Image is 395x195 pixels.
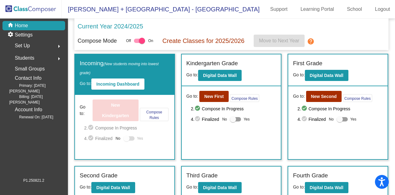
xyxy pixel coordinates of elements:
[297,105,383,112] span: 2. Compose In Progress
[194,105,202,112] mat-icon: check_circle
[305,70,348,81] button: Digital Data Wall
[198,182,242,193] button: Digital Data Wall
[15,105,42,114] p: Account Info
[140,108,168,121] button: Compose Rules
[91,182,135,193] button: Digital Data Wall
[15,22,28,29] p: Home
[80,184,91,189] span: Go to:
[230,94,259,102] button: Compose Rules
[191,116,219,123] span: 4. Finalized
[126,38,131,44] span: Off
[15,41,30,50] span: Set Up
[55,55,63,62] mat-icon: arrow_right
[15,74,41,83] p: Contact Info
[9,83,65,94] span: Primary: [DATE][PERSON_NAME]
[191,105,276,112] span: 2. Compose In Progress
[9,114,53,120] span: Renewal On: [DATE]
[7,22,15,29] mat-icon: home
[311,94,337,99] b: New Second
[293,93,305,100] span: Go to:
[186,59,238,68] label: Kindergarten Grade
[91,78,144,90] button: Incoming Dashboard
[9,94,65,105] span: Billing: [DATE][PERSON_NAME]
[186,171,218,180] label: Third Grade
[80,104,91,117] span: Go to:
[162,36,244,45] p: Create Classes for 2025/2026
[80,59,170,77] label: Incoming
[305,182,348,193] button: Digital Data Wall
[88,124,95,132] mat-icon: check_circle
[186,93,198,100] span: Go to:
[15,31,33,39] p: Settings
[84,124,170,132] span: 2. Compose In Progress
[306,91,342,102] button: New Second
[310,185,343,190] b: Digital Data Wall
[329,117,334,122] span: No
[204,94,224,99] b: New First
[84,135,113,142] span: 4. Finalized
[203,185,237,190] b: Digital Data Wall
[265,4,293,14] a: Support
[15,65,45,73] p: Small Groups
[222,117,227,122] span: No
[80,81,91,86] span: Go to:
[62,4,260,14] span: [PERSON_NAME] + [GEOGRAPHIC_DATA] - [GEOGRAPHIC_DATA]
[186,184,198,189] span: Go to:
[310,73,343,78] b: Digital Data Wall
[88,135,95,142] mat-icon: check_circle
[15,54,34,62] span: Students
[297,116,326,123] span: 4. Finalized
[343,94,372,102] button: Compose Rules
[370,4,395,14] a: Logout
[301,105,309,112] mat-icon: check_circle
[254,35,305,47] button: Move to Next Year
[148,38,153,44] span: On
[77,37,117,45] p: Compose Mode
[186,72,198,77] span: Go to:
[96,185,130,190] b: Digital Data Wall
[203,73,237,78] b: Digital Data Wall
[80,62,159,75] span: (New students moving into lowest grade)
[96,82,139,87] b: Incoming Dashboard
[199,91,229,102] button: New First
[77,22,143,31] p: Current Year 2024/2025
[259,38,299,43] span: Move to Next Year
[194,116,202,123] mat-icon: check_circle
[301,116,309,123] mat-icon: check_circle
[93,100,139,121] button: New Kindergarten
[137,135,143,142] span: Yes
[116,136,120,141] span: No
[7,31,15,39] mat-icon: settings
[307,38,314,45] mat-icon: help
[198,70,242,81] button: Digital Data Wall
[80,171,118,180] label: Second Grade
[296,4,339,14] a: Learning Portal
[55,43,63,50] mat-icon: arrow_right
[293,59,322,68] label: First Grade
[102,103,129,118] b: New Kindergarten
[342,4,367,14] a: School
[243,116,250,123] span: Yes
[350,116,356,123] span: Yes
[293,184,305,189] span: Go to:
[293,72,305,77] span: Go to:
[293,171,328,180] label: Fourth Grade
